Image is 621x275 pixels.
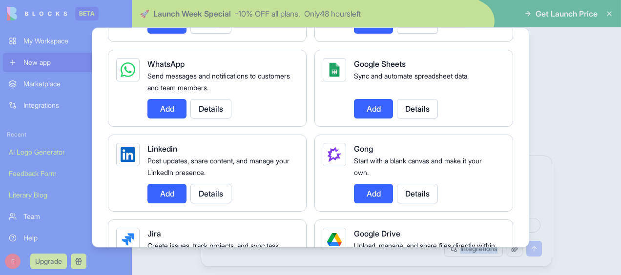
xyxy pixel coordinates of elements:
[147,184,186,203] button: Add
[354,157,482,177] span: Start with a blank canvas and make it your own.
[354,241,495,261] span: Upload, manage, and share files directly within your apps.
[147,59,185,69] span: WhatsApp
[354,229,400,238] span: Google Drive
[397,99,438,118] button: Details
[354,184,393,203] button: Add
[354,99,393,118] button: Add
[354,72,469,80] span: Sync and automate spreadsheet data.
[190,184,231,203] button: Details
[147,144,177,154] span: Linkedin
[354,59,406,69] span: Google Sheets
[147,99,186,118] button: Add
[147,72,290,92] span: Send messages and notifications to customers and team members.
[147,241,279,261] span: Create issues, track projects, and sync task data automatically.
[147,229,161,238] span: Jira
[354,144,373,154] span: Gong
[147,157,290,177] span: Post updates, share content, and manage your LinkedIn presence.
[190,99,231,118] button: Details
[397,184,438,203] button: Details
